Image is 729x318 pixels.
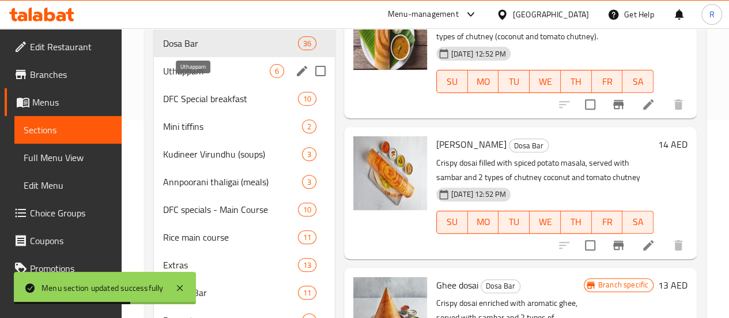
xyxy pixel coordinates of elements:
[627,214,649,230] span: SA
[436,211,468,234] button: SU
[154,140,335,168] div: Kudineer Virundhu (soups)3
[298,258,316,272] div: items
[5,227,122,255] a: Coupons
[298,203,316,216] div: items
[299,260,316,271] span: 13
[14,144,122,171] a: Full Menu View
[627,73,649,90] span: SA
[534,214,556,230] span: WE
[592,211,623,234] button: FR
[353,136,427,210] img: Masala dosai
[5,88,122,116] a: Menus
[154,29,335,57] div: Dosa Bar36
[30,261,112,275] span: Promotions
[513,8,589,21] div: [GEOGRAPHIC_DATA]
[163,286,298,300] span: Snacks Bar
[154,279,335,306] div: Snacks Bar11
[534,73,556,90] span: WE
[154,57,335,85] div: Uthappam6edit
[14,116,122,144] a: Sections
[509,139,549,152] div: Dosa Bar
[154,113,335,140] div: Mini tiffins2
[709,8,714,21] span: R
[473,73,494,90] span: MO
[498,211,530,234] button: TU
[24,151,112,164] span: Full Menu View
[41,282,164,294] div: Menu section updated successfully
[154,251,335,279] div: Extras13
[622,70,654,93] button: SA
[641,98,655,111] a: Edit menu item
[163,147,302,161] span: Kudineer Virundhu (soups)
[436,70,468,93] button: SU
[441,214,463,230] span: SU
[163,36,298,50] span: Dosa Bar
[498,70,530,93] button: TU
[447,189,511,200] span: [DATE] 12:52 PM
[658,277,688,293] h6: 13 AED
[388,8,459,21] div: Menu-management
[530,70,561,93] button: WE
[303,149,316,160] span: 3
[299,232,316,243] span: 11
[605,231,632,259] button: Branch-specific-item
[561,70,592,93] button: TH
[530,211,561,234] button: WE
[32,95,112,109] span: Menus
[5,199,122,227] a: Choice Groups
[30,206,112,220] span: Choice Groups
[270,66,284,77] span: 6
[596,73,618,90] span: FR
[436,136,507,153] span: [PERSON_NAME]
[302,175,316,189] div: items
[481,279,520,293] div: Dosa Bar
[436,276,478,294] span: Ghee dosai
[565,214,587,230] span: TH
[622,211,654,234] button: SA
[481,279,520,293] span: Dosa Bar
[24,178,112,192] span: Edit Menu
[447,48,511,59] span: [DATE] 12:52 PM
[30,68,112,81] span: Branches
[503,73,525,90] span: TU
[664,91,692,118] button: delete
[5,282,122,310] a: Menu disclaimer
[163,119,302,133] span: Mini tiffins
[561,211,592,234] button: TH
[298,230,316,244] div: items
[163,92,298,106] span: DFC Special breakfast
[5,33,122,61] a: Edit Restaurant
[293,62,311,80] button: edit
[441,73,463,90] span: SU
[468,211,499,234] button: MO
[14,171,122,199] a: Edit Menu
[503,214,525,230] span: TU
[163,203,298,216] span: DFC specials - Main Course
[299,93,316,104] span: 10
[299,287,316,298] span: 11
[163,258,298,272] span: Extras
[163,175,302,189] span: Annpoorani thaligai (meals)
[468,70,499,93] button: MO
[596,214,618,230] span: FR
[594,279,653,290] span: Branch specific
[303,121,316,132] span: 2
[303,177,316,188] span: 3
[163,64,270,78] span: Uthappam
[30,40,112,54] span: Edit Restaurant
[578,92,602,117] span: Select to update
[658,136,688,152] h6: 14 AED
[30,234,112,248] span: Coupons
[163,230,298,244] span: Rice main course
[592,70,623,93] button: FR
[299,204,316,215] span: 10
[509,139,548,152] span: Dosa Bar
